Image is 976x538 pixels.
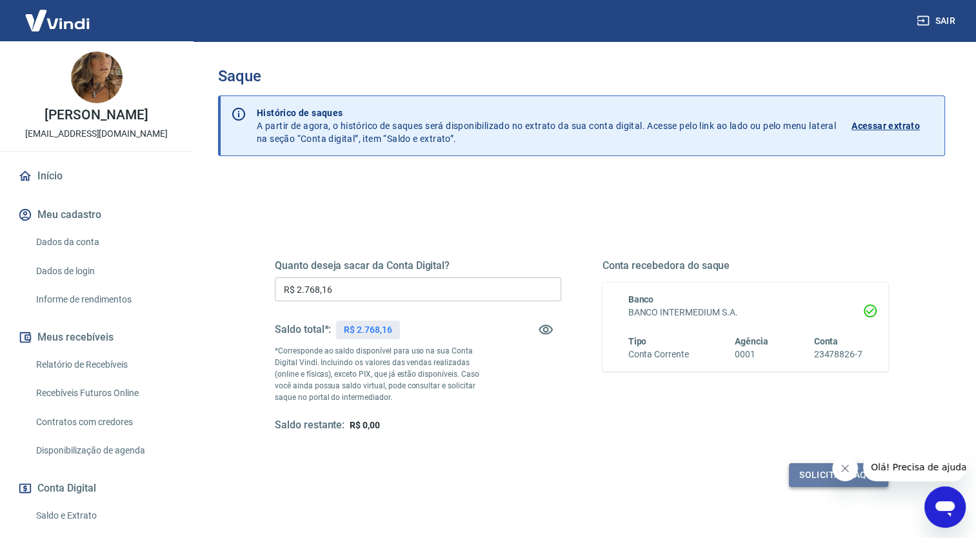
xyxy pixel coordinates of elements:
[852,119,920,132] p: Acessar extrato
[31,229,177,255] a: Dados da conta
[15,474,177,503] button: Conta Digital
[31,258,177,284] a: Dados de login
[31,409,177,435] a: Contratos com credores
[31,380,177,406] a: Recebíveis Futuros Online
[31,437,177,464] a: Disponibilização de agenda
[914,9,961,33] button: Sair
[15,162,177,190] a: Início
[863,453,966,481] iframe: Mensagem da empresa
[735,348,768,361] h6: 0001
[924,486,966,528] iframe: Botão para abrir a janela de mensagens
[71,52,123,103] img: 2c51a070-c2cd-4ff4-af7b-b48d6d6d3e17.jpeg
[275,419,344,432] h5: Saldo restante:
[15,1,99,40] img: Vindi
[8,9,108,19] span: Olá! Precisa de ajuda?
[31,286,177,313] a: Informe de rendimentos
[25,127,168,141] p: [EMAIL_ADDRESS][DOMAIN_NAME]
[350,420,380,430] span: R$ 0,00
[628,348,689,361] h6: Conta Corrente
[628,306,863,319] h6: BANCO INTERMEDIUM S.A.
[813,348,862,361] h6: 23478826-7
[218,67,945,85] h3: Saque
[735,336,768,346] span: Agência
[813,336,838,346] span: Conta
[789,463,888,487] button: Solicitar saque
[257,106,836,145] p: A partir de agora, o histórico de saques será disponibilizado no extrato da sua conta digital. Ac...
[275,259,561,272] h5: Quanto deseja sacar da Conta Digital?
[257,106,836,119] p: Histórico de saques
[275,323,331,336] h5: Saldo total*:
[852,106,934,145] a: Acessar extrato
[45,108,148,122] p: [PERSON_NAME]
[603,259,889,272] h5: Conta recebedora do saque
[15,323,177,352] button: Meus recebíveis
[275,345,490,403] p: *Corresponde ao saldo disponível para uso na sua Conta Digital Vindi. Incluindo os valores das ve...
[31,352,177,378] a: Relatório de Recebíveis
[31,503,177,529] a: Saldo e Extrato
[832,455,858,481] iframe: Fechar mensagem
[628,336,647,346] span: Tipo
[15,201,177,229] button: Meu cadastro
[628,294,654,304] span: Banco
[344,323,392,337] p: R$ 2.768,16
